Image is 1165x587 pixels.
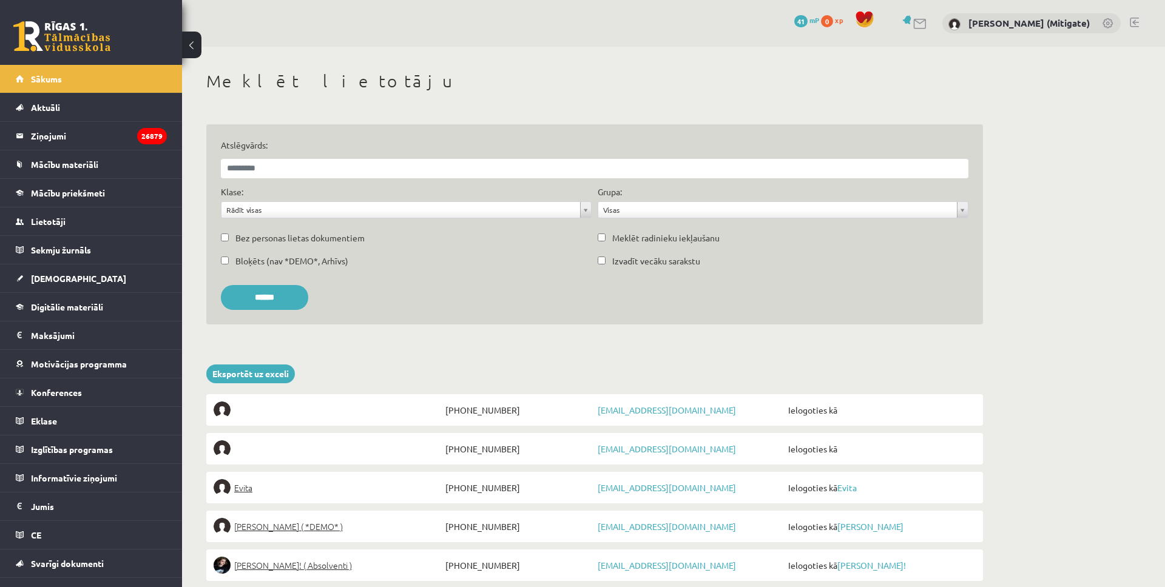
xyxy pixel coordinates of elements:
[234,557,352,574] span: [PERSON_NAME]! ( Absolventi )
[16,207,167,235] a: Lietotāji
[598,404,736,415] a: [EMAIL_ADDRESS][DOMAIN_NAME]
[603,202,952,218] span: Visas
[16,150,167,178] a: Mācību materiāli
[221,139,968,152] label: Atslēgvārds:
[821,15,833,27] span: 0
[821,15,849,25] a: 0 xp
[226,202,575,218] span: Rādīt visas
[598,482,736,493] a: [EMAIL_ADDRESS][DOMAIN_NAME]
[214,518,442,535] a: [PERSON_NAME] ( *DEMO* )
[31,273,126,284] span: [DEMOGRAPHIC_DATA]
[31,529,41,540] span: CE
[16,321,167,349] a: Maksājumi
[221,186,243,198] label: Klase:
[809,15,819,25] span: mP
[785,557,976,574] span: Ielogoties kā
[16,378,167,406] a: Konferences
[442,479,595,496] span: [PHONE_NUMBER]
[31,558,104,569] span: Svarīgi dokumenti
[837,482,857,493] a: Evita
[235,255,348,267] label: Bloķēts (nav *DEMO*, Arhīvs)
[16,549,167,577] a: Svarīgi dokumenti
[794,15,819,25] a: 41 mP
[16,179,167,207] a: Mācību priekšmeti
[598,202,968,218] a: Visas
[214,479,442,496] a: Evita
[31,102,60,113] span: Aktuāli
[442,401,595,418] span: [PHONE_NUMBER]
[442,440,595,457] span: [PHONE_NUMBER]
[31,415,57,426] span: Eklase
[837,560,906,571] a: [PERSON_NAME]!
[16,350,167,378] a: Motivācijas programma
[31,358,127,369] span: Motivācijas programma
[31,444,113,455] span: Izglītības programas
[16,122,167,150] a: Ziņojumi26879
[31,501,54,512] span: Jumis
[612,255,700,267] label: Izvadīt vecāku sarakstu
[31,159,98,170] span: Mācību materiāli
[234,518,343,535] span: [PERSON_NAME] ( *DEMO* )
[598,443,736,454] a: [EMAIL_ADDRESS][DOMAIN_NAME]
[31,387,82,398] span: Konferences
[16,65,167,93] a: Sākums
[214,557,231,574] img: Sofija Anrio-Karlauska!
[31,187,105,198] span: Mācību priekšmeti
[31,321,167,349] legend: Maksājumi
[835,15,843,25] span: xp
[16,492,167,520] a: Jumis
[214,518,231,535] img: Elīna Elizabete Ancveriņa
[598,521,736,532] a: [EMAIL_ADDRESS][DOMAIN_NAME]
[16,464,167,492] a: Informatīvie ziņojumi
[16,293,167,321] a: Digitālie materiāli
[221,202,591,218] a: Rādīt visas
[137,128,167,144] i: 26879
[785,440,976,457] span: Ielogoties kā
[214,557,442,574] a: [PERSON_NAME]! ( Absolventi )
[16,407,167,435] a: Eklase
[948,18,961,30] img: Vitālijs Viļums (Mitigate)
[16,264,167,292] a: [DEMOGRAPHIC_DATA]
[837,521,903,532] a: [PERSON_NAME]
[968,17,1090,29] a: [PERSON_NAME] (Mitigate)
[16,521,167,549] a: CE
[234,479,252,496] span: Evita
[31,122,167,150] legend: Ziņojumi
[214,479,231,496] img: Evita
[16,435,167,463] a: Izglītības programas
[785,479,976,496] span: Ielogoties kā
[785,401,976,418] span: Ielogoties kā
[16,236,167,264] a: Sekmju žurnāls
[442,557,595,574] span: [PHONE_NUMBER]
[31,472,117,483] span: Informatīvie ziņojumi
[785,518,976,535] span: Ielogoties kā
[16,93,167,121] a: Aktuāli
[442,518,595,535] span: [PHONE_NUMBER]
[31,244,91,255] span: Sekmju žurnāls
[612,232,720,244] label: Meklēt radinieku iekļaušanu
[31,73,62,84] span: Sākums
[598,186,622,198] label: Grupa:
[235,232,365,244] label: Bez personas lietas dokumentiem
[31,301,103,312] span: Digitālie materiāli
[598,560,736,571] a: [EMAIL_ADDRESS][DOMAIN_NAME]
[31,216,66,227] span: Lietotāji
[13,21,110,52] a: Rīgas 1. Tālmācības vidusskola
[794,15,808,27] span: 41
[206,71,983,92] h1: Meklēt lietotāju
[206,364,295,383] a: Eksportēt uz exceli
